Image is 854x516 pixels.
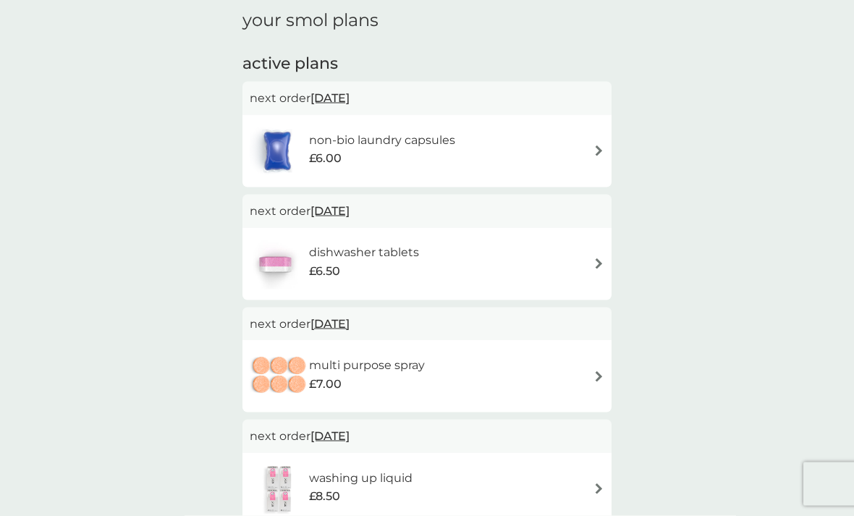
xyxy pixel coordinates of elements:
[250,239,300,289] img: dishwasher tablets
[250,427,604,446] p: next order
[242,53,612,75] h2: active plans
[250,89,604,108] p: next order
[250,464,309,515] img: washing up liquid
[309,469,413,488] h6: washing up liquid
[309,131,455,150] h6: non-bio laundry capsules
[242,10,612,31] h1: your smol plans
[310,422,350,450] span: [DATE]
[250,126,305,177] img: non-bio laundry capsules
[309,243,419,262] h6: dishwasher tablets
[309,487,340,506] span: £8.50
[309,262,340,281] span: £6.50
[310,84,350,112] span: [DATE]
[593,483,604,494] img: arrow right
[309,375,342,394] span: £7.00
[593,371,604,382] img: arrow right
[593,145,604,156] img: arrow right
[250,315,604,334] p: next order
[309,356,425,375] h6: multi purpose spray
[310,197,350,225] span: [DATE]
[309,149,342,168] span: £6.00
[250,202,604,221] p: next order
[310,310,350,338] span: [DATE]
[593,258,604,269] img: arrow right
[250,351,309,402] img: multi purpose spray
